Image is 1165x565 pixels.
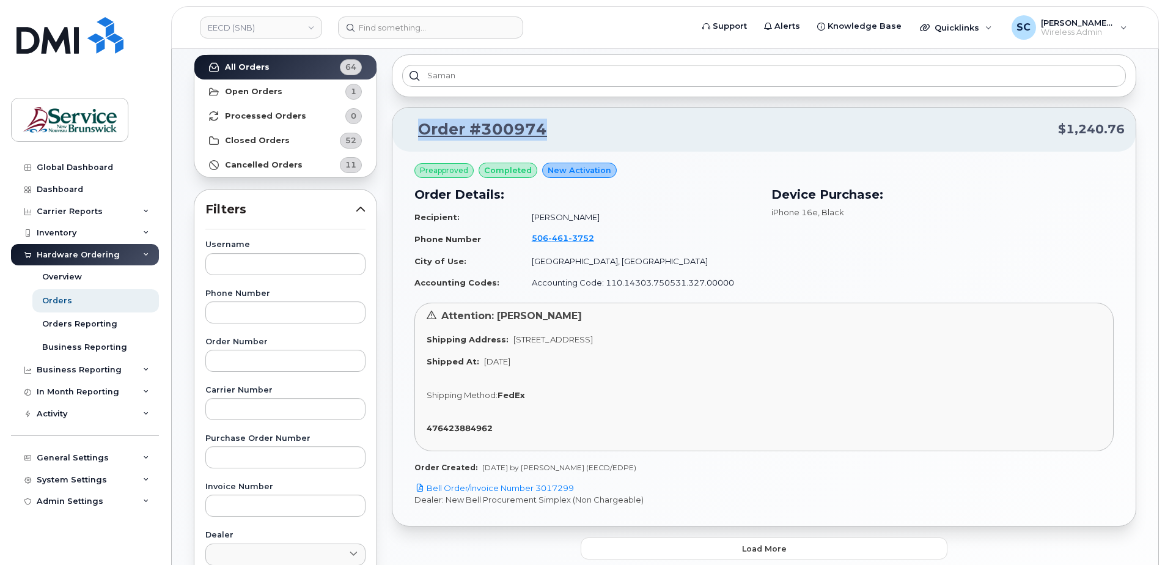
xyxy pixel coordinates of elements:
span: 1 [351,86,356,97]
strong: Open Orders [225,87,282,97]
label: Phone Number [205,290,366,298]
a: Bell Order/Invoice Number 3017299 [414,483,574,493]
div: Quicklinks [911,15,1001,40]
h3: Order Details: [414,185,757,204]
span: , Black [818,207,844,217]
span: 52 [345,135,356,146]
strong: Accounting Codes: [414,278,499,287]
span: Wireless Admin [1041,28,1114,37]
span: Knowledge Base [828,20,902,32]
strong: Phone Number [414,234,481,244]
a: Closed Orders52 [194,128,377,153]
strong: Shipped At: [427,356,479,366]
span: [DATE] by [PERSON_NAME] (EECD/EDPE) [482,463,636,472]
a: Open Orders1 [194,79,377,104]
strong: Order Created: [414,463,477,472]
span: [STREET_ADDRESS] [513,334,593,344]
td: [GEOGRAPHIC_DATA], [GEOGRAPHIC_DATA] [521,251,757,272]
label: Carrier Number [205,386,366,394]
input: Search in orders [402,65,1126,87]
label: Order Number [205,338,366,346]
span: 3752 [568,233,594,243]
span: New Activation [548,164,611,176]
span: Shipping Method: [427,390,498,400]
strong: Recipient: [414,212,460,222]
a: Alerts [755,14,809,39]
h3: Device Purchase: [771,185,1114,204]
label: Username [205,241,366,249]
input: Find something... [338,17,523,39]
a: EECD (SNB) [200,17,322,39]
span: Quicklinks [935,23,979,32]
strong: 476423884962 [427,423,493,433]
span: Filters [205,201,356,218]
span: [DATE] [484,356,510,366]
strong: Shipping Address: [427,334,509,344]
span: 0 [351,110,356,122]
strong: All Orders [225,62,270,72]
strong: Processed Orders [225,111,306,121]
span: [PERSON_NAME] (SNB) [1041,18,1114,28]
span: completed [484,164,532,176]
a: Cancelled Orders11 [194,153,377,177]
span: Alerts [774,20,800,32]
button: Load more [581,537,947,559]
a: Order #300974 [403,119,547,141]
a: Processed Orders0 [194,104,377,128]
strong: City of Use: [414,256,466,266]
label: Dealer [205,531,366,539]
a: Support [694,14,755,39]
label: Purchase Order Number [205,435,366,443]
span: $1,240.76 [1058,120,1125,138]
span: 506 [532,233,594,243]
a: 476423884962 [427,423,498,433]
span: 11 [345,159,356,171]
strong: Closed Orders [225,136,290,146]
a: Knowledge Base [809,14,910,39]
label: Invoice Number [205,483,366,491]
a: All Orders64 [194,55,377,79]
strong: Cancelled Orders [225,160,303,170]
span: iPhone 16e [771,207,818,217]
a: 5064613752 [532,233,609,243]
span: SC [1016,20,1031,35]
td: Accounting Code: 110.14303.750531.327.00000 [521,272,757,294]
span: Attention: [PERSON_NAME] [441,310,582,322]
p: Dealer: New Bell Procurement Simplex (Non Chargeable) [414,494,1114,506]
div: Slipp, Cameron (SNB) [1003,15,1136,40]
span: 461 [548,233,568,243]
span: Load more [742,543,787,555]
span: Preapproved [420,165,468,176]
td: [PERSON_NAME] [521,207,757,228]
span: 64 [345,61,356,73]
span: Support [713,20,747,32]
strong: FedEx [498,390,525,400]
